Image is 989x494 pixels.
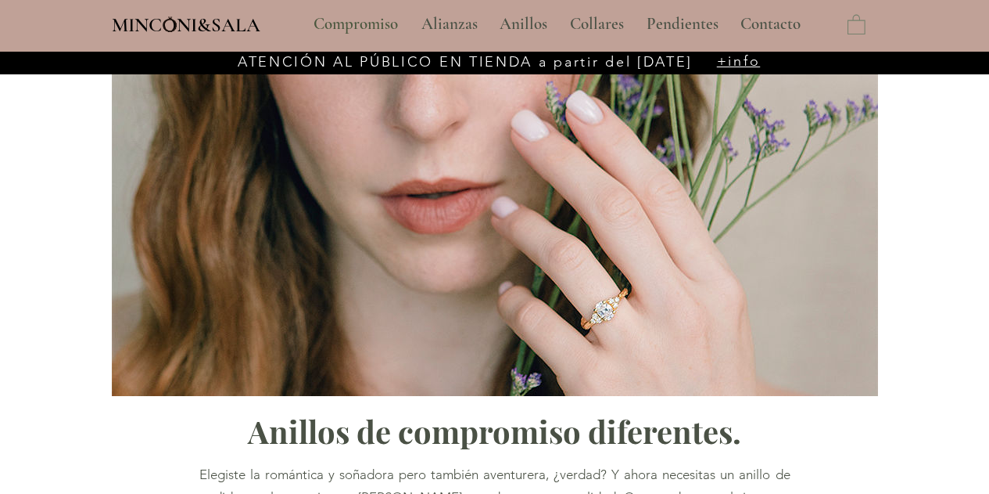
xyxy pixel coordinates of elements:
[414,5,486,44] p: Alianzas
[558,5,635,44] a: Collares
[112,69,878,396] img: Anillo de compromiso Vintage Minconi Sala
[733,5,808,44] p: Contacto
[729,5,813,44] a: Contacto
[635,5,729,44] a: Pendientes
[306,5,406,44] p: Compromiso
[112,10,260,36] a: MINCONI&SALA
[488,5,558,44] a: Anillos
[302,5,410,44] a: Compromiso
[410,5,488,44] a: Alianzas
[248,410,741,452] span: Anillos de compromiso diferentes.
[271,5,844,44] nav: Sitio
[238,53,693,70] span: ATENCIÓN AL PÚBLICO EN TIENDA a partir del [DATE]
[639,5,726,44] p: Pendientes
[717,52,761,70] a: +info
[163,16,177,32] img: Minconi Sala
[492,5,555,44] p: Anillos
[562,5,632,44] p: Collares
[112,13,260,37] span: MINCONI&SALA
